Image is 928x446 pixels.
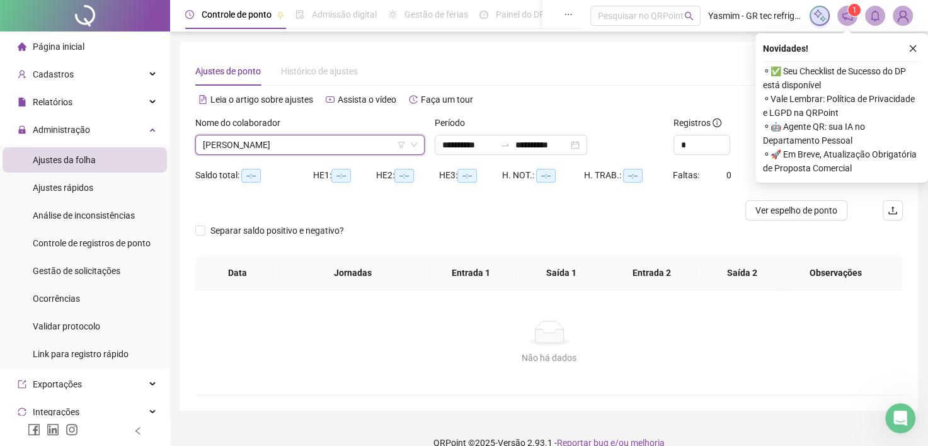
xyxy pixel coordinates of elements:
span: Ocorrências [33,294,80,304]
th: Observações [778,256,893,290]
span: close [908,44,917,53]
span: --:-- [241,169,261,183]
img: sparkle-icon.fc2bf0ac1784a2077858766a79e2daf3.svg [813,9,827,23]
span: Relatórios [33,97,72,107]
span: Registros [673,116,721,130]
th: Data [195,256,280,290]
span: lock [18,125,26,134]
span: Exportações [33,379,82,389]
span: sync [18,408,26,416]
div: H. TRAB.: [584,168,672,183]
span: Faça um tour [421,94,473,105]
span: down [410,141,418,149]
span: Link para registro rápido [33,349,129,359]
span: ellipsis [564,10,573,19]
span: Assista o vídeo [338,94,396,105]
div: HE 1: [313,168,376,183]
span: Ajustes rápidos [33,183,93,193]
span: Integrações [33,407,79,417]
span: Página inicial [33,42,84,52]
th: Saída 2 [697,256,788,290]
span: 1 [852,6,857,14]
span: Faltas: [673,170,701,180]
img: 85007 [893,6,912,25]
span: Administração [33,125,90,135]
span: sun [388,10,397,19]
span: to [500,140,510,150]
div: H. NOT.: [502,168,584,183]
span: left [134,426,142,435]
span: upload [888,205,898,215]
span: Controle de registros de ponto [33,238,151,248]
span: Cadastros [33,69,74,79]
span: Ajustes da folha [33,155,96,165]
span: Validar protocolo [33,321,100,331]
span: Análise de inconsistências [33,210,135,220]
span: --:-- [623,169,643,183]
span: swap-right [500,140,510,150]
span: file-done [295,10,304,19]
span: Observações [788,266,883,280]
span: search [684,11,694,21]
span: clock-circle [185,10,194,19]
span: Novidades ! [763,42,808,55]
sup: 1 [848,4,861,16]
span: Gestão de férias [404,9,468,20]
span: Ver espelho de ponto [755,203,837,217]
span: --:-- [536,169,556,183]
label: Período [435,116,473,130]
span: ⚬ 🚀 Em Breve, Atualização Obrigatória de Proposta Comercial [763,147,920,175]
span: Admissão digital [312,9,377,20]
span: pushpin [277,11,284,19]
span: file-text [198,95,207,104]
span: --:-- [394,169,414,183]
span: ⚬ 🤖 Agente QR: sua IA no Departamento Pessoal [763,120,920,147]
span: Painel do DP [496,9,545,20]
span: bell [869,10,881,21]
span: Histórico de ajustes [281,66,358,76]
span: facebook [28,423,40,436]
span: export [18,380,26,389]
button: Ver espelho de ponto [745,200,847,220]
span: youtube [326,95,335,104]
th: Entrada 2 [607,256,697,290]
span: ⚬ Vale Lembrar: Política de Privacidade e LGPD na QRPoint [763,92,920,120]
th: Saída 1 [516,256,607,290]
div: HE 2: [376,168,439,183]
span: Gestão de solicitações [33,266,120,276]
span: CARLOS ALBERTO MORAIS BARBOSA [203,135,417,154]
span: info-circle [713,118,721,127]
iframe: Intercom live chat [885,403,915,433]
span: --:-- [457,169,477,183]
span: Leia o artigo sobre ajustes [210,94,313,105]
span: user-add [18,70,26,79]
div: HE 3: [439,168,502,183]
span: home [18,42,26,51]
span: ⚬ ✅ Seu Checklist de Sucesso do DP está disponível [763,64,920,92]
span: history [409,95,418,104]
span: dashboard [479,10,488,19]
th: Entrada 1 [425,256,516,290]
label: Nome do colaborador [195,116,289,130]
span: Controle de ponto [202,9,272,20]
span: Separar saldo positivo e negativo? [205,224,349,237]
span: notification [842,10,853,21]
span: 0 [726,170,731,180]
span: Ajustes de ponto [195,66,261,76]
span: filter [398,141,405,149]
span: --:-- [331,169,351,183]
span: Yasmim - GR tec refrigeração e climatização [708,9,802,23]
span: file [18,98,26,106]
span: instagram [66,423,78,436]
div: Não há dados [210,351,888,365]
th: Jornadas [280,256,425,290]
span: linkedin [47,423,59,436]
div: Saldo total: [195,168,313,183]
